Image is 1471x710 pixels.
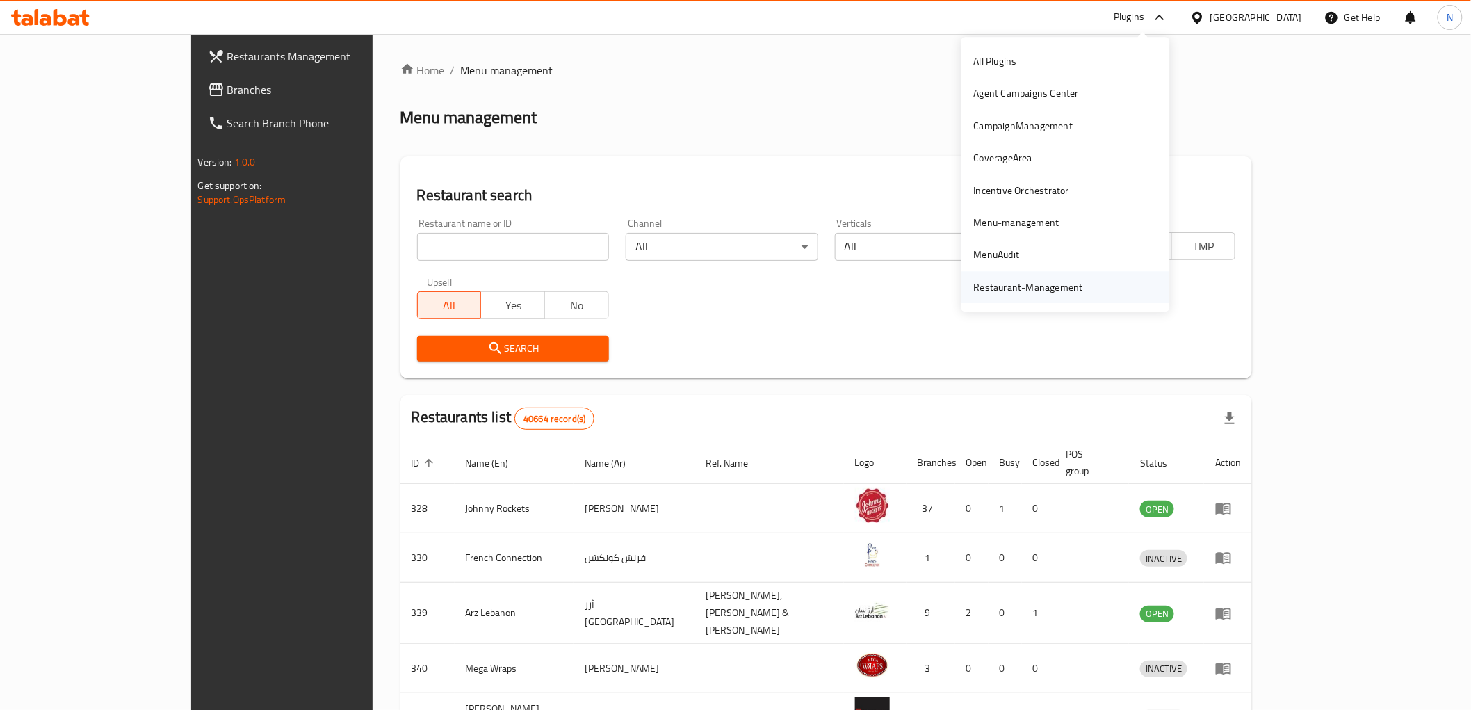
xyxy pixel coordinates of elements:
div: OPEN [1140,501,1174,517]
img: Arz Lebanon [855,593,890,628]
div: CampaignManagement [974,118,1073,134]
div: Plugins [1114,9,1144,26]
span: ID [412,455,438,471]
th: Branches [907,442,955,484]
th: Closed [1022,442,1055,484]
span: Name (En) [466,455,527,471]
span: Menu management [461,62,553,79]
span: TMP [1178,236,1230,257]
div: MenuAudit [974,248,1020,263]
img: French Connection [855,538,890,572]
div: All Plugins [974,54,1017,69]
button: All [417,291,482,319]
div: All [835,233,1027,261]
div: Menu-management [974,215,1059,230]
td: 37 [907,484,955,533]
div: Menu [1215,605,1241,622]
span: Get support on: [198,177,262,195]
td: 0 [955,644,989,693]
span: Search [428,340,598,357]
div: [GEOGRAPHIC_DATA] [1210,10,1302,25]
div: Total records count [514,408,594,430]
span: Branches [227,81,425,98]
h2: Restaurant search [417,185,1236,206]
td: 9 [907,583,955,644]
span: N [1447,10,1453,25]
td: 2 [955,583,989,644]
td: 0 [955,533,989,583]
div: Incentive Orchestrator [974,183,1069,198]
td: [PERSON_NAME] [574,484,694,533]
input: Search for restaurant name or ID.. [417,233,609,261]
span: OPEN [1140,501,1174,517]
td: أرز [GEOGRAPHIC_DATA] [574,583,694,644]
a: Branches [197,73,437,106]
td: [PERSON_NAME] [574,644,694,693]
span: Name (Ar) [585,455,644,471]
div: INACTIVE [1140,661,1187,677]
td: Johnny Rockets [455,484,574,533]
th: Logo [844,442,907,484]
img: Mega Wraps [855,648,890,683]
td: 0 [955,484,989,533]
th: Busy [989,442,1022,484]
a: Search Branch Phone [197,106,437,140]
div: Menu [1215,660,1241,677]
span: INACTIVE [1140,661,1187,677]
span: Restaurants Management [227,48,425,65]
td: فرنش كونكشن [574,533,694,583]
td: [PERSON_NAME],[PERSON_NAME] & [PERSON_NAME] [694,583,844,644]
span: No [551,296,603,316]
td: 0 [989,644,1022,693]
td: 0 [989,583,1022,644]
td: 0 [1022,533,1055,583]
span: INACTIVE [1140,551,1187,567]
td: Arz Lebanon [455,583,574,644]
div: CoverageArea [974,151,1032,166]
li: / [450,62,455,79]
label: Upsell [427,277,453,287]
td: 0 [989,533,1022,583]
span: 1.0.0 [234,153,256,171]
td: Mega Wraps [455,644,574,693]
div: Restaurant-Management [974,280,1083,295]
span: Status [1140,455,1185,471]
div: Agent Campaigns Center [974,86,1079,102]
button: Search [417,336,609,362]
span: Yes [487,296,539,316]
td: 3 [907,644,955,693]
div: Menu [1215,500,1241,517]
td: 0 [1022,484,1055,533]
td: 1 [1022,583,1055,644]
a: Restaurants Management [197,40,437,73]
h2: Menu management [400,106,537,129]
th: Open [955,442,989,484]
span: Search Branch Phone [227,115,425,131]
h2: Restaurants list [412,407,595,430]
span: OPEN [1140,606,1174,622]
div: Export file [1213,402,1246,435]
div: OPEN [1140,606,1174,622]
span: 40664 record(s) [515,412,594,426]
span: All [423,296,476,316]
button: Yes [480,291,545,319]
th: Action [1204,442,1252,484]
img: Johnny Rockets [855,488,890,523]
div: Menu [1215,549,1241,566]
nav: breadcrumb [400,62,1253,79]
span: Version: [198,153,232,171]
td: 1 [989,484,1022,533]
td: 1 [907,533,955,583]
td: 0 [1022,644,1055,693]
span: POS group [1066,446,1113,479]
button: No [544,291,609,319]
a: Support.OpsPlatform [198,191,286,209]
button: TMP [1171,232,1236,260]
span: Ref. Name [706,455,766,471]
td: French Connection [455,533,574,583]
div: All [626,233,818,261]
